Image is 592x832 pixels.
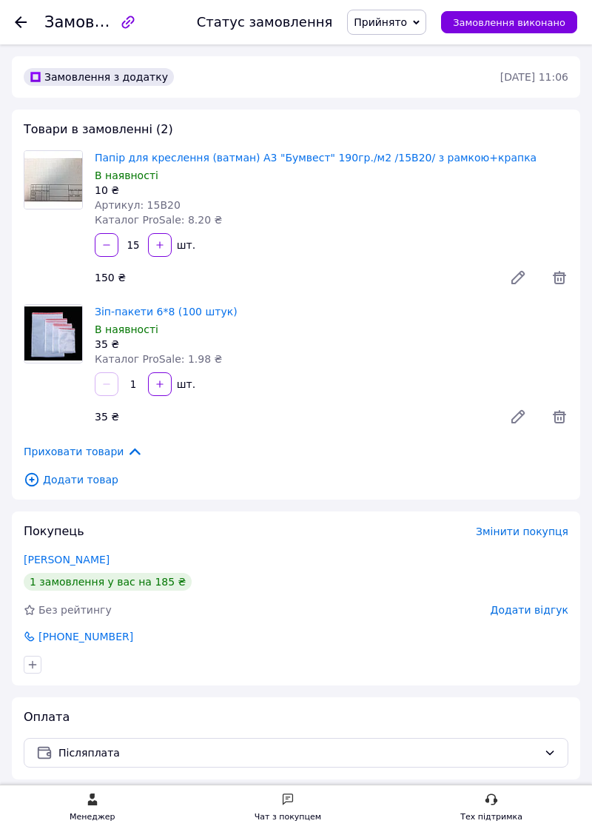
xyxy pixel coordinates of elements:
a: Редагувати [497,263,539,292]
a: Редагувати [497,402,539,432]
div: 1 замовлення у вас на 185 ₴ [24,573,192,591]
div: Тех підтримка [460,810,522,825]
button: Замовлення виконано [441,11,577,33]
span: Видалити [551,269,568,286]
a: Зіп-пакети 6*8 (100 штук) [95,306,238,318]
span: Каталог ProSale: 8.20 ₴ [95,214,222,226]
div: шт. [173,238,197,252]
a: Папір для креслення (ватман) А3 "Бумвест" 190гр./м2 /15В20/ з рамкою+крапка [95,152,536,164]
time: [DATE] 11:06 [500,71,568,83]
span: В наявності [95,170,158,181]
span: В наявності [95,323,158,335]
div: шт. [173,377,197,392]
span: Видалити [551,408,568,426]
span: Післяплата [58,745,538,761]
span: Змінити покупця [476,526,568,537]
div: Менеджер [70,810,115,825]
a: [PERSON_NAME] [24,554,110,566]
span: Оплата [24,710,70,724]
span: Каталог ProSale: 1.98 ₴ [95,353,222,365]
span: Без рейтингу [38,604,112,616]
div: 150 ₴ [89,267,491,288]
span: Товари в замовленні (2) [24,122,173,136]
span: [PHONE_NUMBER] [37,629,135,644]
span: Додати товар [24,472,568,488]
span: Замовлення [44,13,144,31]
div: 10 ₴ [95,183,568,198]
div: Статус замовлення [197,15,333,30]
div: Замовлення з додатку [24,68,174,86]
div: 35 ₴ [89,406,491,427]
div: Чат з покупцем [255,810,321,825]
span: Приховати товари [24,443,143,460]
span: Артикул: 15В20 [95,199,181,211]
img: Папір для креслення (ватман) А3 "Бумвест" 190гр./м2 /15В20/ з рамкою+крапка [24,151,82,209]
span: Прийнято [354,16,407,28]
span: Додати відгук [491,604,568,616]
div: 35 ₴ [95,337,568,352]
a: [PHONE_NUMBER] [22,629,135,644]
div: Повернутися назад [15,15,27,30]
span: Замовлення виконано [453,17,565,28]
span: Покупець [24,524,84,538]
img: Зіп-пакети 6*8 (100 штук) [24,306,82,360]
